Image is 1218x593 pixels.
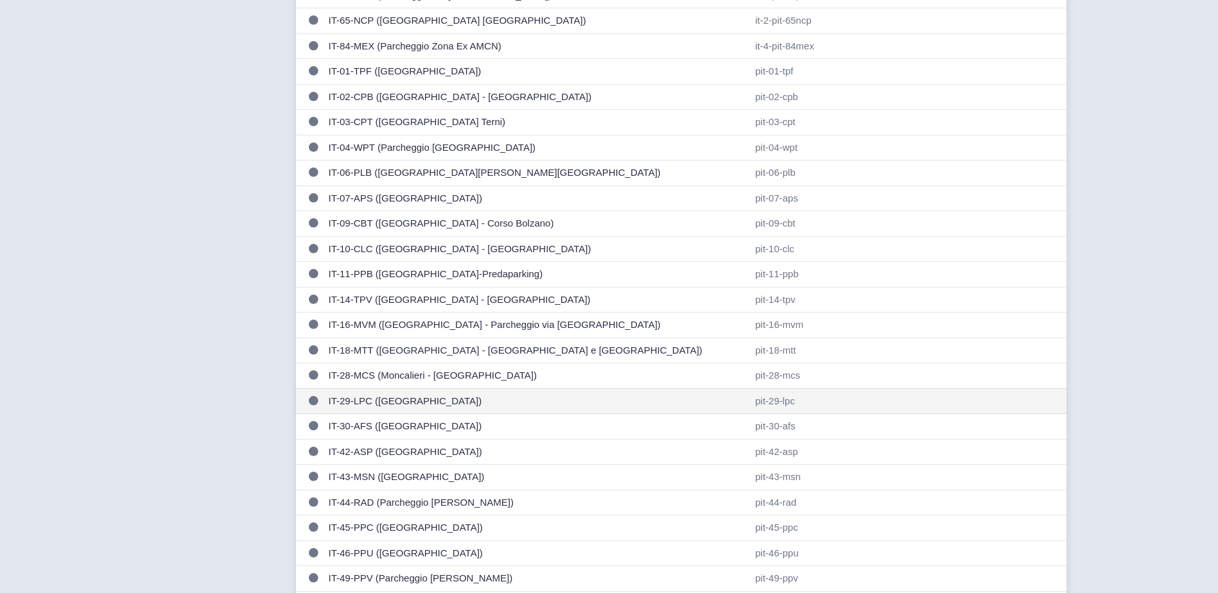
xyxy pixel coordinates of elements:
td: IT-11-PPB ([GEOGRAPHIC_DATA]-Predaparking) [324,262,751,288]
td: IT-03-CPT ([GEOGRAPHIC_DATA] Terni) [324,110,751,135]
td: it-2-pit-65ncp [750,8,837,34]
td: pit-28-mcs [750,363,837,389]
td: pit-43-msn [750,465,837,490]
td: pit-02-cpb [750,84,837,110]
td: IT-44-RAD (Parcheggio [PERSON_NAME]) [324,490,751,515]
td: IT-29-LPC ([GEOGRAPHIC_DATA]) [324,388,751,414]
td: pit-49-ppv [750,566,837,592]
td: pit-44-rad [750,490,837,515]
td: IT-10-CLC ([GEOGRAPHIC_DATA] - [GEOGRAPHIC_DATA]) [324,236,751,262]
td: pit-07-aps [750,185,837,211]
td: IT-84-MEX (Parcheggio Zona Ex AMCN) [324,33,751,59]
td: it-4-pit-84mex [750,33,837,59]
td: pit-18-mtt [750,338,837,363]
td: pit-11-ppb [750,262,837,288]
td: IT-42-ASP ([GEOGRAPHIC_DATA]) [324,439,751,465]
td: pit-06-plb [750,160,837,186]
td: pit-14-tpv [750,287,837,313]
td: IT-65-NCP ([GEOGRAPHIC_DATA] [GEOGRAPHIC_DATA]) [324,8,751,34]
td: IT-04-WPT (Parcheggio [GEOGRAPHIC_DATA]) [324,135,751,160]
td: pit-01-tpf [750,59,837,85]
td: pit-04-wpt [750,135,837,160]
td: pit-16-mvm [750,313,837,338]
td: IT-07-APS ([GEOGRAPHIC_DATA]) [324,185,751,211]
td: IT-28-MCS (Moncalieri - [GEOGRAPHIC_DATA]) [324,363,751,389]
td: IT-46-PPU ([GEOGRAPHIC_DATA]) [324,540,751,566]
td: pit-45-ppc [750,515,837,541]
td: IT-02-CPB ([GEOGRAPHIC_DATA] - [GEOGRAPHIC_DATA]) [324,84,751,110]
td: IT-14-TPV ([GEOGRAPHIC_DATA] - [GEOGRAPHIC_DATA]) [324,287,751,313]
td: IT-01-TPF ([GEOGRAPHIC_DATA]) [324,59,751,85]
td: pit-46-ppu [750,540,837,566]
td: pit-03-cpt [750,110,837,135]
td: pit-30-afs [750,414,837,440]
td: IT-30-AFS ([GEOGRAPHIC_DATA]) [324,414,751,440]
td: pit-10-clc [750,236,837,262]
td: pit-29-lpc [750,388,837,414]
td: pit-42-asp [750,439,837,465]
td: IT-45-PPC ([GEOGRAPHIC_DATA]) [324,515,751,541]
td: IT-49-PPV (Parcheggio [PERSON_NAME]) [324,566,751,592]
td: IT-09-CBT ([GEOGRAPHIC_DATA] - Corso Bolzano) [324,211,751,237]
td: pit-09-cbt [750,211,837,237]
td: IT-43-MSN ([GEOGRAPHIC_DATA]) [324,465,751,490]
td: IT-16-MVM ([GEOGRAPHIC_DATA] - Parcheggio via [GEOGRAPHIC_DATA]) [324,313,751,338]
td: IT-18-MTT ([GEOGRAPHIC_DATA] - [GEOGRAPHIC_DATA] e [GEOGRAPHIC_DATA]) [324,338,751,363]
td: IT-06-PLB ([GEOGRAPHIC_DATA][PERSON_NAME][GEOGRAPHIC_DATA]) [324,160,751,186]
